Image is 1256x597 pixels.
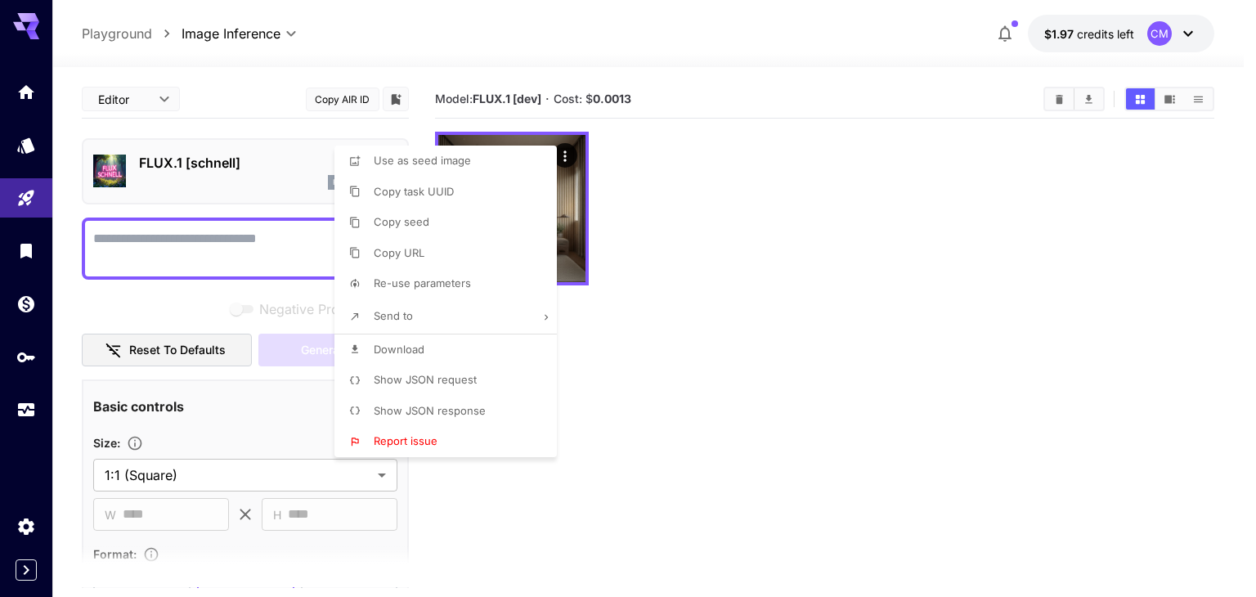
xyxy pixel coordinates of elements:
span: Re-use parameters [374,276,471,290]
span: Send to [374,309,413,322]
span: Use as seed image [374,154,471,167]
span: Report issue [374,434,437,447]
span: Show JSON request [374,373,477,386]
span: Show JSON response [374,404,486,417]
span: Copy seed [374,215,429,228]
span: Copy task UUID [374,185,454,198]
span: Download [374,343,424,356]
span: Copy URL [374,246,424,259]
